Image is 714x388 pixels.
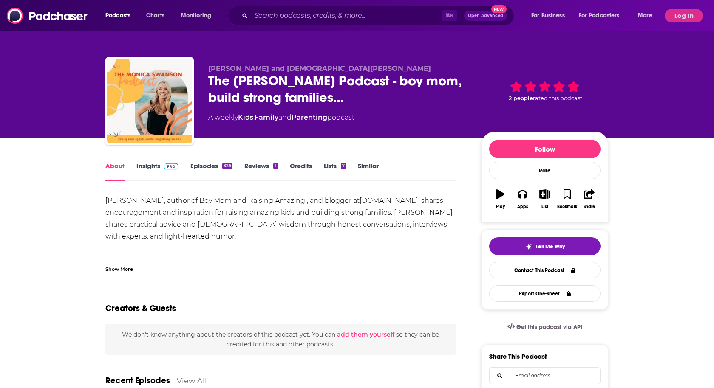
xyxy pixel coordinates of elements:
div: Search podcasts, credits, & more... [236,6,522,25]
span: ⌘ K [442,10,457,21]
input: Search podcasts, credits, & more... [251,9,442,22]
button: Export One-Sheet [489,285,601,302]
div: 7 [341,163,346,169]
button: open menu [99,9,142,22]
img: tell me why sparkle [525,243,532,250]
div: Search followers [489,367,601,384]
span: More [638,10,652,22]
span: [PERSON_NAME] and [DEMOGRAPHIC_DATA][PERSON_NAME] [208,65,431,73]
h3: Share This Podcast [489,352,547,360]
div: Play [496,204,505,209]
button: Follow [489,140,601,158]
button: Play [489,184,511,214]
a: InsightsPodchaser Pro [136,162,178,181]
div: 2 peoplerated this podcast [481,65,609,117]
button: List [534,184,556,214]
span: Open Advanced [468,14,503,18]
button: open menu [175,9,222,22]
div: Rate [489,162,601,179]
img: Podchaser Pro [164,163,178,170]
div: List [541,204,548,209]
a: Similar [358,162,379,181]
span: , [253,113,255,121]
img: Podchaser - Follow, Share and Rate Podcasts [7,8,88,24]
a: View All [177,376,207,385]
button: open menu [632,9,663,22]
a: About [105,162,125,181]
h2: Creators & Guests [105,303,176,314]
span: 2 people [509,95,533,101]
span: We don't know anything about the creators of this podcast yet . You can so they can be credited f... [122,331,439,348]
span: Monitoring [181,10,211,22]
a: Charts [141,9,170,22]
span: Podcasts [105,10,130,22]
button: Log In [665,9,703,22]
span: Tell Me Why [535,243,565,250]
a: Family [255,113,278,121]
span: For Podcasters [579,10,620,22]
a: Parenting [292,113,327,121]
div: Apps [517,204,528,209]
div: Share [584,204,595,209]
span: rated this podcast [533,95,582,101]
div: 326 [222,163,232,169]
button: Bookmark [556,184,578,214]
button: open menu [525,9,575,22]
a: Recent Episodes [105,375,170,386]
input: Email address... [496,368,593,384]
button: Apps [511,184,533,214]
div: [PERSON_NAME], author of Boy Mom and Raising Amazing , and blogger at , shares encouragement and ... [105,195,456,278]
a: Contact This Podcast [489,262,601,278]
span: New [491,5,507,13]
a: Credits [290,162,312,181]
span: and [278,113,292,121]
button: add them yourself [337,331,394,338]
span: Get this podcast via API [516,323,582,331]
a: Reviews1 [244,162,278,181]
div: A weekly podcast [208,112,354,123]
button: Open AdvancedNew [464,11,507,21]
a: [DOMAIN_NAME] [360,197,418,205]
span: Charts [146,10,164,22]
button: tell me why sparkleTell Me Why [489,237,601,255]
img: The Monica Swanson Podcast - boy mom, build strong families, Biblical worldview, women's wellness [107,59,192,143]
div: 1 [273,163,278,169]
a: Episodes326 [190,162,232,181]
span: For Business [531,10,565,22]
div: Bookmark [557,204,577,209]
a: Kids [238,113,253,121]
button: open menu [573,9,632,22]
a: Lists7 [324,162,346,181]
a: Get this podcast via API [501,317,589,337]
button: Share [578,184,601,214]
